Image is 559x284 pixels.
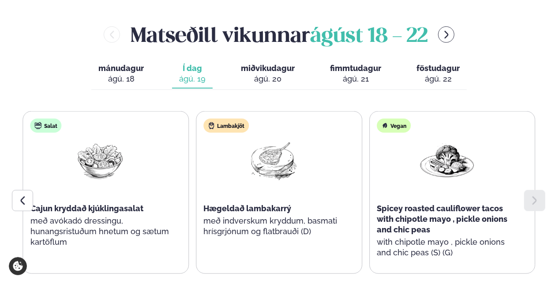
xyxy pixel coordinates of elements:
button: fimmtudagur ágú. 21 [323,60,388,89]
img: Lamb.svg [208,122,215,129]
div: ágú. 21 [330,74,381,84]
button: mánudagur ágú. 18 [91,60,151,89]
span: Spicey roasted cauliflower tacos with chipotle mayo , pickle onions and chic peas [377,204,507,234]
button: föstudagur ágú. 22 [409,60,467,89]
img: Vegan.png [419,140,475,181]
span: fimmtudagur [330,64,381,73]
span: mánudagur [98,64,144,73]
img: salad.svg [35,122,42,129]
h2: Matseðill vikunnar [131,20,428,49]
span: föstudagur [416,64,460,73]
img: Vegan.svg [381,122,388,129]
div: ágú. 19 [179,74,206,84]
span: Í dag [179,63,206,74]
button: menu-btn-left [104,26,120,43]
div: Salat [30,119,62,133]
p: með indverskum kryddum, basmati hrísgrjónum og flatbrauði (D) [203,216,344,237]
img: Salad.png [72,140,129,181]
button: miðvikudagur ágú. 20 [234,60,302,89]
a: Cookie settings [9,257,27,275]
p: með avókadó dressingu, hunangsristuðum hnetum og sætum kartöflum [30,216,171,247]
span: ágúst 18 - 22 [310,27,428,46]
p: with chipotle mayo , pickle onions and chic peas (S) (G) [377,237,517,258]
img: Lamb-Meat.png [245,140,302,181]
span: Hægeldað lambakarrý [203,204,291,213]
button: menu-btn-right [438,26,454,43]
div: ágú. 22 [416,74,460,84]
span: Cajun kryddað kjúklingasalat [30,204,143,213]
div: ágú. 18 [98,74,144,84]
div: Vegan [377,119,411,133]
div: Lambakjöt [203,119,249,133]
div: ágú. 20 [241,74,295,84]
button: Í dag ágú. 19 [172,60,213,89]
span: miðvikudagur [241,64,295,73]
